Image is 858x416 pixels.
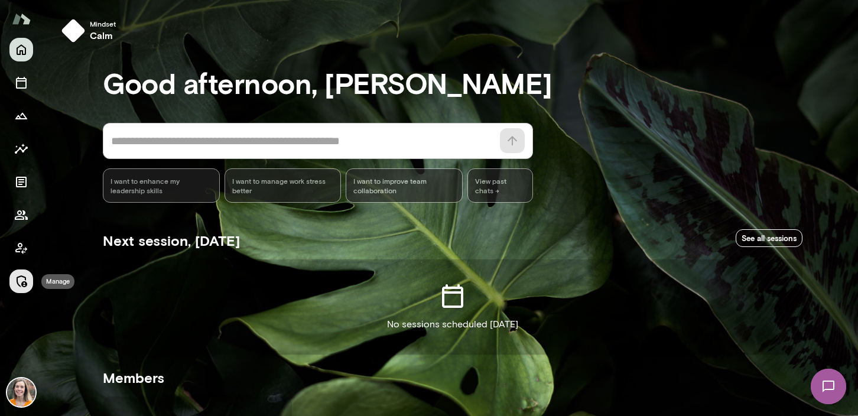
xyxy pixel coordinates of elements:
[7,378,35,407] img: Carrie Kelly
[103,368,802,387] h5: Members
[41,274,74,289] div: Manage
[9,71,33,95] button: Sessions
[103,168,220,203] div: I want to enhance my leadership skills
[61,19,85,43] img: mindset
[232,176,334,195] span: I want to manage work stress better
[9,203,33,227] button: Members
[225,168,342,203] div: I want to manage work stress better
[57,14,125,47] button: Mindsetcalm
[9,269,33,293] button: Manage
[90,28,116,43] h6: calm
[467,168,533,203] span: View past chats ->
[9,38,33,61] button: Home
[387,317,518,331] p: No sessions scheduled [DATE]
[346,168,463,203] div: I want to improve team collaboration
[90,19,116,28] span: Mindset
[103,231,240,250] h5: Next session, [DATE]
[9,137,33,161] button: Insights
[9,104,33,128] button: Growth Plan
[103,66,802,99] h3: Good afternoon, [PERSON_NAME]
[12,8,31,30] img: Mento
[353,176,455,195] span: I want to improve team collaboration
[9,170,33,194] button: Documents
[736,229,802,248] a: See all sessions
[110,176,212,195] span: I want to enhance my leadership skills
[9,236,33,260] button: Client app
